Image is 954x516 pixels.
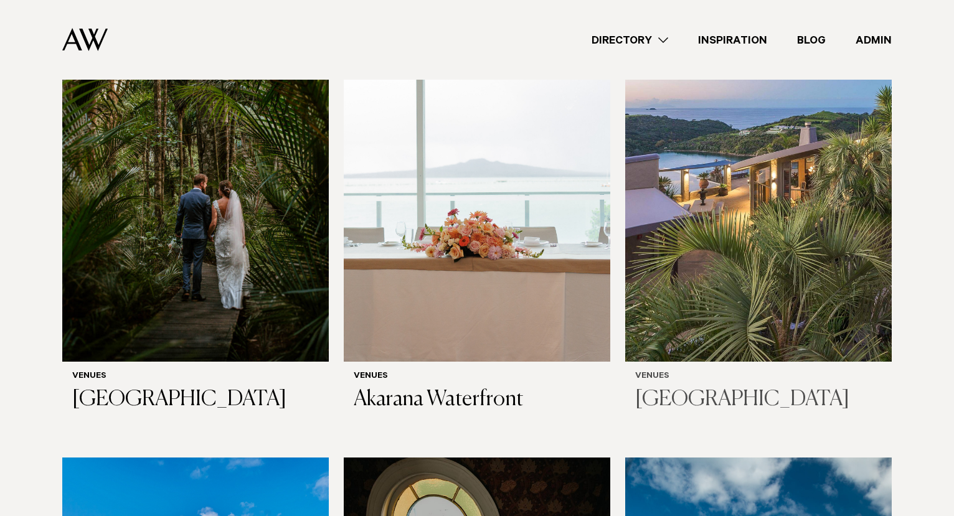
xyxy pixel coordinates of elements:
a: Directory [577,32,683,49]
h3: [GEOGRAPHIC_DATA] [635,387,882,413]
h6: Venues [635,372,882,382]
img: Bridal table with ocean views at Mission Bay [344,4,610,362]
h6: Venues [72,372,319,382]
img: Auckland Weddings Logo [62,28,108,51]
h6: Venues [354,372,600,382]
img: Exterior view of Delamore Lodge on Waiheke Island [625,4,892,362]
img: Auckland Weddings Venues | Bridgewater Country Estate [62,4,329,362]
a: Bridal table with ocean views at Mission Bay Venues Akarana Waterfront [344,4,610,423]
a: Admin [841,32,907,49]
a: Auckland Weddings Venues | Bridgewater Country Estate Venues [GEOGRAPHIC_DATA] [62,4,329,423]
a: Exterior view of Delamore Lodge on Waiheke Island Venues [GEOGRAPHIC_DATA] [625,4,892,423]
a: Inspiration [683,32,782,49]
a: Blog [782,32,841,49]
h3: [GEOGRAPHIC_DATA] [72,387,319,413]
h3: Akarana Waterfront [354,387,600,413]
